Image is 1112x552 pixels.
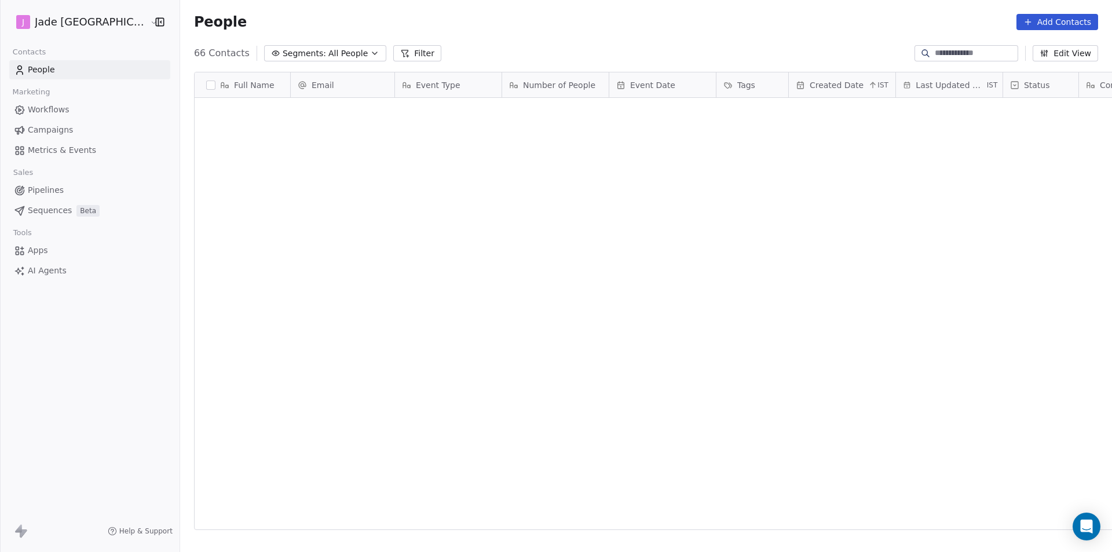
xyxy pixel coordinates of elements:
a: Metrics & Events [9,141,170,160]
span: Number of People [523,79,595,91]
span: Sales [8,164,38,181]
a: Campaigns [9,120,170,140]
span: Status [1024,79,1050,91]
div: grid [195,98,291,531]
span: 66 Contacts [194,46,250,60]
span: Full Name [234,79,275,91]
span: Jade [GEOGRAPHIC_DATA] [35,14,147,30]
span: Apps [28,244,48,257]
a: AI Agents [9,261,170,280]
span: Email [312,79,334,91]
span: Help & Support [119,527,173,536]
a: People [9,60,170,79]
a: Pipelines [9,181,170,200]
span: Event Type [416,79,460,91]
span: Workflows [28,104,69,116]
span: Metrics & Events [28,144,96,156]
span: Contacts [8,43,51,61]
span: Last Updated Date [916,79,984,91]
span: All People [328,47,368,60]
div: Open Intercom Messenger [1073,513,1100,540]
div: Status [1003,72,1078,97]
span: People [28,64,55,76]
span: Sequences [28,204,72,217]
button: Filter [393,45,441,61]
span: Marketing [8,83,55,101]
div: Full Name [195,72,290,97]
a: SequencesBeta [9,201,170,220]
a: Help & Support [108,527,173,536]
span: AI Agents [28,265,67,277]
div: Number of People [502,72,609,97]
div: Created DateIST [789,72,895,97]
div: Event Type [395,72,502,97]
span: Pipelines [28,184,64,196]
div: Event Date [609,72,716,97]
span: IST [987,81,998,90]
span: J [22,16,24,28]
span: Campaigns [28,124,73,136]
span: Event Date [630,79,675,91]
span: Created Date [810,79,864,91]
div: Last Updated DateIST [896,72,1003,97]
button: JJade [GEOGRAPHIC_DATA] [14,12,142,32]
button: Add Contacts [1016,14,1098,30]
a: Workflows [9,100,170,119]
div: Email [291,72,394,97]
span: Tools [8,224,36,242]
span: Segments: [283,47,326,60]
div: Tags [716,72,788,97]
button: Edit View [1033,45,1098,61]
span: Beta [76,205,100,217]
a: Apps [9,241,170,260]
span: IST [877,81,888,90]
span: Tags [737,79,755,91]
span: People [194,13,247,31]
